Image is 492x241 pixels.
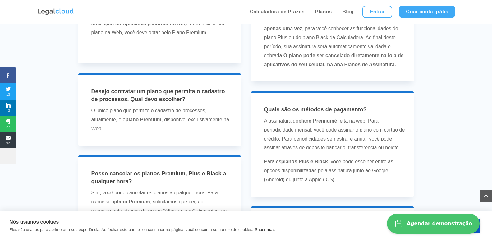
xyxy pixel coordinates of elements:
p: Para os , você pode escolher entre as opções disponibilizadas pela assinatura junto ao Google (An... [264,157,406,184]
p: Não! . Para utilizar um plano na Web, você deve optar pelo Plano Premium. [91,10,232,42]
strong: plano Premium [114,199,150,204]
strong: Nós usamos cookies [9,219,59,225]
p: Sim, você pode cancelar os planos a qualquer hora. Para cancelar o , solicitamos que peça o cance... [91,188,232,229]
a: Saber mais [255,227,275,232]
b: O plano Plus e o plano Black são exclusivos para utilização no Aplicativo (Android ou iOs) [91,12,218,26]
strong: plano Premium [126,117,162,122]
img: Logo da Legalcloud [37,8,74,16]
strong: O plano pode ser cancelado diretamente na loja de aplicativos do seu celular, na aba Planos de As... [264,53,404,67]
p: A assinatura do é feita na web. Para periodicidade mensal, você pode assinar o plano com cartão d... [264,117,406,157]
p: Fornecemos um período de testes gratuito de 7 dias, , para você conhecer as funcionalidades do pl... [264,16,406,69]
p: Eles são usados para aprimorar a sua experiência. Ao fechar este banner ou continuar na página, v... [9,227,253,232]
strong: planos Plus e Black [281,159,328,164]
strong: plano Premium [298,118,334,123]
p: O único plano que permite o cadastro de processos, atualmente, é o , disponível exclusivamente na... [91,106,232,133]
span: Desejo contratar um plano que permita o cadastro de processos. Qual devo escolher? [91,88,225,102]
span: Posso cancelar os planos Premium, Plus e Black a qualquer hora? [91,170,226,184]
a: Criar conta grátis [399,6,455,18]
a: Entrar [362,6,392,18]
span: Quais são os métodos de pagamento? [264,106,367,113]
